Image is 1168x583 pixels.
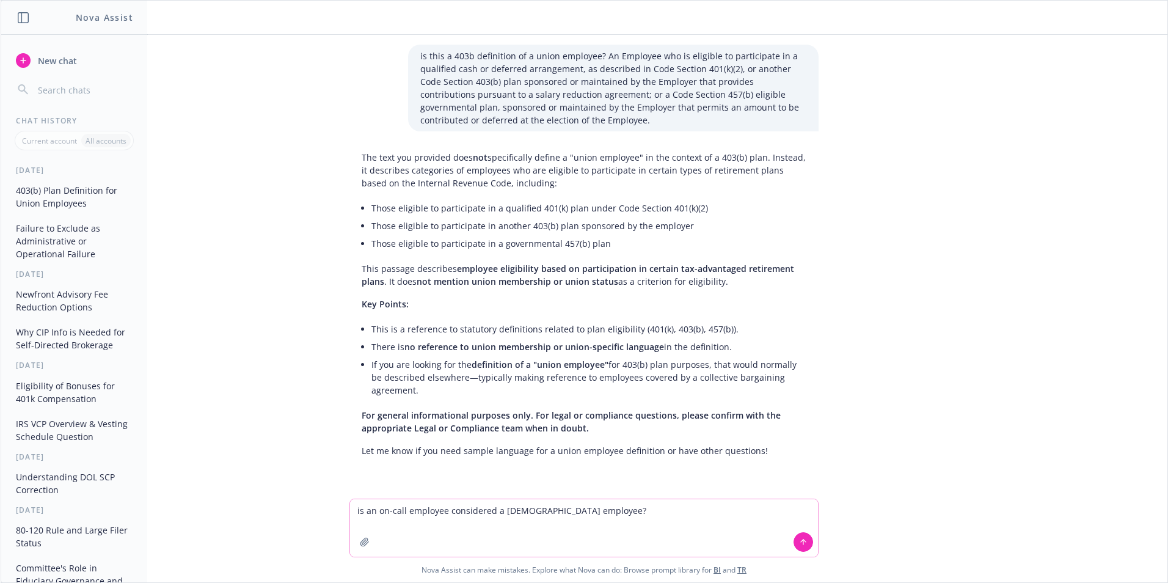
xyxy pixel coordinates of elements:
[76,11,133,24] h1: Nova Assist
[371,338,806,356] li: There is in the definition.
[5,557,1163,582] span: Nova Assist can make mistakes. Explore what Nova can do: Browse prompt library for and
[11,520,137,553] button: 80-120 Rule and Large Filer Status
[11,50,137,71] button: New chat
[362,409,781,434] span: For general informational purposes only. For legal or compliance questions, please confirm with t...
[11,180,137,213] button: 403(b) Plan Definition for Union Employees
[714,565,721,575] a: BI
[11,322,137,355] button: Why CIP Info is Needed for Self-Directed Brokerage
[362,298,409,310] span: Key Points:
[11,218,137,264] button: Failure to Exclude as Administrative or Operational Failure
[371,320,806,338] li: This is a reference to statutory definitions related to plan eligibility (401(k), 403(b), 457(b)).
[22,136,77,146] p: Current account
[1,452,147,462] div: [DATE]
[1,116,147,126] div: Chat History
[1,360,147,370] div: [DATE]
[35,81,133,98] input: Search chats
[35,54,77,67] span: New chat
[11,414,137,447] button: IRS VCP Overview & Vesting Schedule Question
[472,359,608,370] span: definition of a "union employee"
[86,136,126,146] p: All accounts
[362,263,794,287] span: employee eligibility based on participation in certain tax-advantaged retirement plans
[362,262,806,288] p: This passage describes . It does as a criterion for eligibility.
[371,356,806,399] li: If you are looking for the for 403(b) plan purposes, that would normally be described elsewhere—t...
[350,499,818,557] textarea: is an on-call employee considered a [DEMOGRAPHIC_DATA] employee?
[417,276,618,287] span: not mention union membership or union status
[11,467,137,500] button: Understanding DOL SCP Correction
[11,284,137,317] button: Newfront Advisory Fee Reduction Options
[1,269,147,279] div: [DATE]
[420,50,806,127] p: is this a 403b definition of a union employee? An Employee who is eligible to participate in a qu...
[737,565,746,575] a: TR
[371,199,806,217] li: Those eligible to participate in a qualified 401(k) plan under Code Section 401(k)(2)
[362,151,806,189] p: The text you provided does specifically define a "union employee" in the context of a 403(b) plan...
[11,376,137,409] button: Eligibility of Bonuses for 401k Compensation
[473,152,487,163] span: not
[1,165,147,175] div: [DATE]
[362,444,806,457] p: Let me know if you need sample language for a union employee definition or have other questions!
[371,217,806,235] li: Those eligible to participate in another 403(b) plan sponsored by the employer
[404,341,664,353] span: no reference to union membership or union-specific language
[1,505,147,515] div: [DATE]
[371,235,806,252] li: Those eligible to participate in a governmental 457(b) plan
